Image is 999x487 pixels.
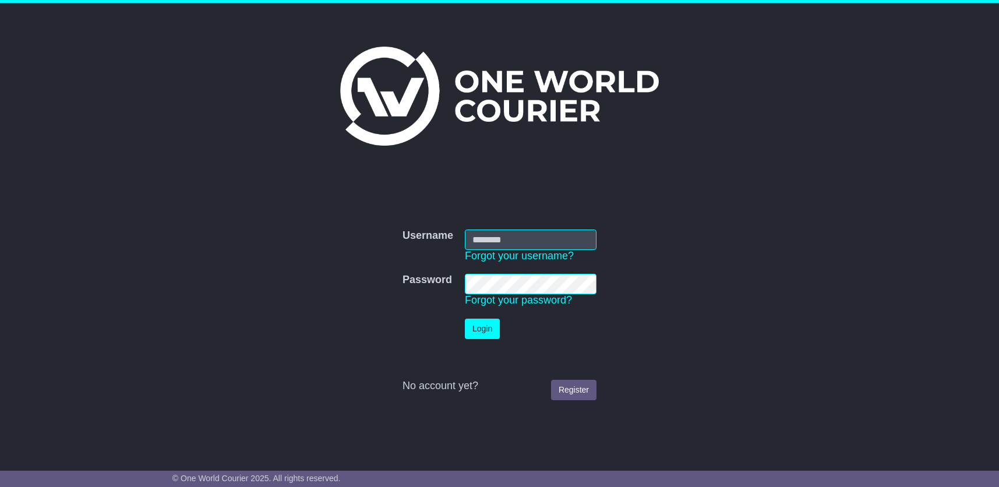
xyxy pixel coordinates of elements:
[403,380,596,393] div: No account yet?
[403,274,452,287] label: Password
[465,319,500,339] button: Login
[403,230,453,242] label: Username
[340,47,658,146] img: One World
[551,380,596,400] a: Register
[172,474,341,483] span: © One World Courier 2025. All rights reserved.
[465,294,572,306] a: Forgot your password?
[465,250,574,262] a: Forgot your username?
